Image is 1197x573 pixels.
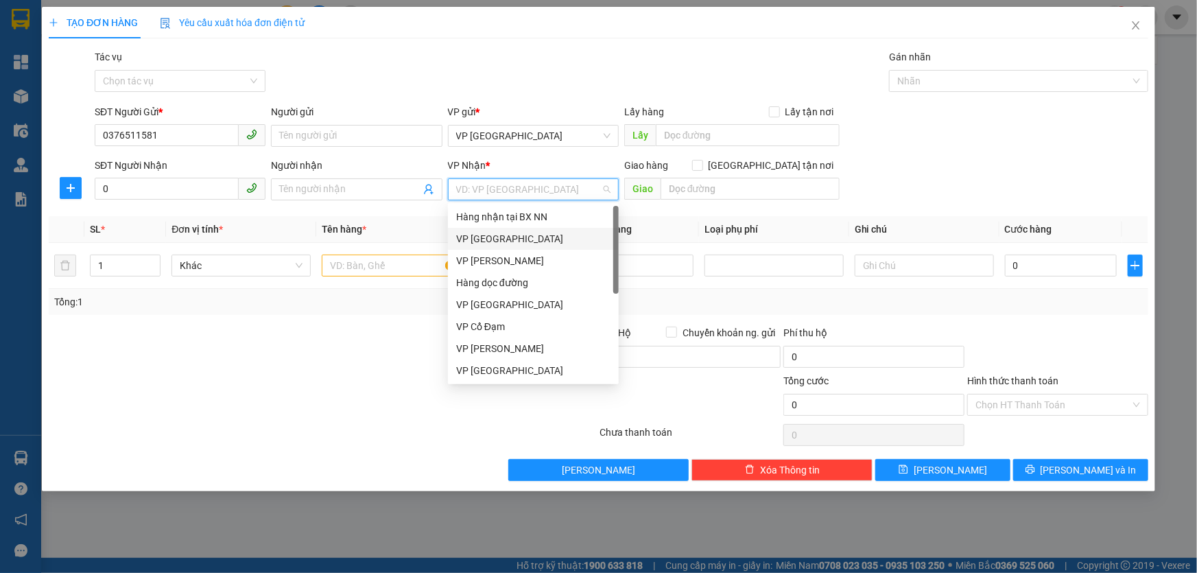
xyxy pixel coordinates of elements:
[246,129,257,140] span: phone
[562,463,635,478] span: [PERSON_NAME]
[1013,459,1148,481] button: printer[PERSON_NAME] và In
[322,255,461,277] input: VD: Bàn, Ghế
[95,51,122,62] label: Tác vụ
[60,177,82,199] button: plus
[271,158,442,173] div: Người nhận
[448,206,619,228] div: Hàng nhận tại BX NN
[889,51,931,62] label: Gán nhãn
[456,297,611,312] div: VP [GEOGRAPHIC_DATA]
[448,104,619,119] div: VP gửi
[448,316,619,338] div: VP Cổ Đạm
[246,183,257,194] span: phone
[1130,20,1141,31] span: close
[745,465,755,476] span: delete
[624,160,668,171] span: Giao hàng
[448,294,619,316] div: VP Hà Đông
[783,375,829,386] span: Tổng cước
[1128,255,1143,277] button: plus
[624,178,661,200] span: Giao
[1005,224,1052,235] span: Cước hàng
[17,17,86,86] img: logo.jpg
[54,294,462,309] div: Tổng: 1
[699,216,849,243] th: Loại phụ phí
[448,272,619,294] div: Hàng dọc đường
[128,34,573,51] li: Cổ Đạm, xã [GEOGRAPHIC_DATA], [GEOGRAPHIC_DATA]
[677,325,781,340] span: Chuyển khoản ng. gửi
[1041,463,1137,478] span: [PERSON_NAME] và In
[1026,465,1035,476] span: printer
[703,158,840,173] span: [GEOGRAPHIC_DATA] tận nơi
[914,463,987,478] span: [PERSON_NAME]
[661,178,840,200] input: Dọc đường
[875,459,1010,481] button: save[PERSON_NAME]
[899,465,908,476] span: save
[1128,260,1142,271] span: plus
[322,224,366,235] span: Tên hàng
[160,17,305,28] span: Yêu cầu xuất hóa đơn điện tử
[448,160,486,171] span: VP Nhận
[423,184,434,195] span: user-add
[180,255,303,276] span: Khác
[448,338,619,360] div: VP Cương Gián
[456,341,611,356] div: VP [PERSON_NAME]
[783,325,964,346] div: Phí thu hộ
[95,104,265,119] div: SĐT Người Gửi
[95,158,265,173] div: SĐT Người Nhận
[456,231,611,246] div: VP [GEOGRAPHIC_DATA]
[271,104,442,119] div: Người gửi
[691,459,873,481] button: deleteXóa Thông tin
[456,126,611,146] span: VP Xuân Giang
[508,459,689,481] button: [PERSON_NAME]
[456,253,611,268] div: VP [PERSON_NAME]
[624,106,664,117] span: Lấy hàng
[456,319,611,334] div: VP Cổ Đạm
[760,463,820,478] span: Xóa Thông tin
[171,224,223,235] span: Đơn vị tính
[17,100,204,145] b: GỬI : VP [GEOGRAPHIC_DATA]
[599,425,783,449] div: Chưa thanh toán
[456,275,611,290] div: Hàng dọc đường
[456,363,611,378] div: VP [GEOGRAPHIC_DATA]
[128,51,573,68] li: Hotline: 1900252555
[967,375,1058,386] label: Hình thức thanh toán
[582,255,694,277] input: 0
[855,255,994,277] input: Ghi Chú
[49,17,138,28] span: TẠO ĐƠN HÀNG
[780,104,840,119] span: Lấy tận nơi
[448,228,619,250] div: VP Mỹ Đình
[90,224,101,235] span: SL
[160,18,171,29] img: icon
[448,250,619,272] div: VP Hoàng Liệt
[849,216,999,243] th: Ghi chú
[49,18,58,27] span: plus
[656,124,840,146] input: Dọc đường
[54,255,76,277] button: delete
[456,209,611,224] div: Hàng nhận tại BX NN
[624,124,656,146] span: Lấy
[448,360,619,382] div: VP Xuân Giang
[60,183,81,194] span: plus
[1117,7,1155,45] button: Close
